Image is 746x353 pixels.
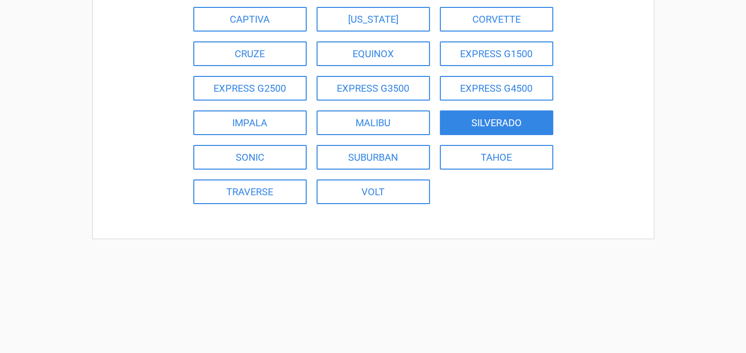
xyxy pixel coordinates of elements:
[317,76,430,101] a: EXPRESS G3500
[317,145,430,170] a: SUBURBAN
[317,41,430,66] a: EQUINOX
[193,179,307,204] a: TRAVERSE
[440,145,553,170] a: TAHOE
[440,76,553,101] a: EXPRESS G4500
[440,41,553,66] a: EXPRESS G1500
[440,7,553,32] a: CORVETTE
[193,7,307,32] a: CAPTIVA
[317,179,430,204] a: VOLT
[317,110,430,135] a: MALIBU
[317,7,430,32] a: [US_STATE]
[193,76,307,101] a: EXPRESS G2500
[440,110,553,135] a: SILVERADO
[193,41,307,66] a: CRUZE
[193,145,307,170] a: SONIC
[193,110,307,135] a: IMPALA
